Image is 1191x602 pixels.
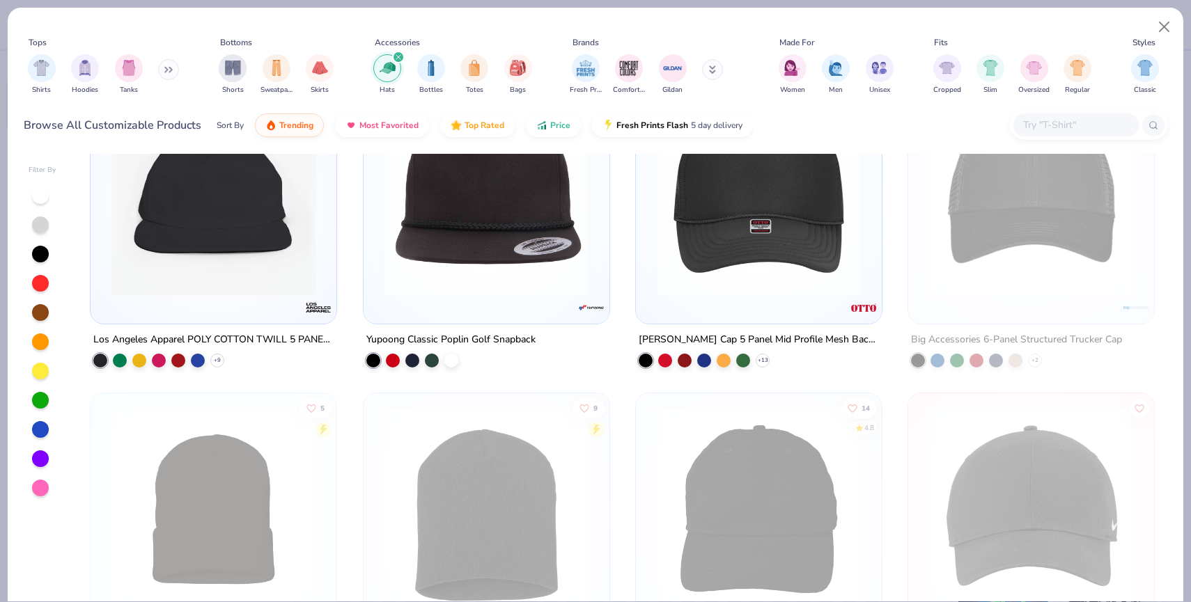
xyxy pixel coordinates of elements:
span: 9 [593,404,597,411]
span: Classic [1134,85,1156,95]
img: Big Accessories logo [1122,294,1150,322]
div: Tops [29,36,47,49]
img: bf295a75-023c-4fea-adc4-0d74622507d1 [868,92,1086,296]
button: filter button [1131,54,1159,95]
button: filter button [866,54,894,95]
img: Hats Image [380,60,396,76]
button: Fresh Prints Flash5 day delivery [592,113,753,137]
div: filter for Bottles [417,54,445,95]
div: Fits [934,36,948,49]
span: Fresh Prints Flash [616,120,688,131]
button: filter button [460,54,488,95]
span: Men [829,85,843,95]
button: Most Favorited [335,113,429,137]
div: Sort By [217,119,244,132]
span: Cropped [933,85,961,95]
button: filter button [260,54,293,95]
div: filter for Classic [1131,54,1159,95]
div: filter for Unisex [866,54,894,95]
span: Tanks [120,85,138,95]
img: Fresh Prints Image [575,58,596,79]
span: Gildan [662,85,683,95]
div: Styles [1132,36,1155,49]
span: Hoodies [72,85,98,95]
div: filter for Fresh Prints [570,54,602,95]
img: Sweatpants Image [269,60,284,76]
button: filter button [504,54,532,95]
span: Fresh Prints [570,85,602,95]
div: 4.8 [864,422,874,433]
span: Top Rated [465,120,504,131]
button: Trending [255,113,324,137]
span: Women [780,85,805,95]
div: filter for Shorts [219,54,247,95]
img: Oversized Image [1026,60,1042,76]
span: Most Favorited [359,120,419,131]
div: Bottoms [220,36,252,49]
div: filter for Regular [1064,54,1091,95]
button: filter button [219,54,247,95]
img: flash.gif [602,120,614,131]
button: Like [572,398,604,418]
img: Hoodies Image [77,60,93,76]
img: trending.gif [265,120,277,131]
img: Otto Cap logo [850,294,878,322]
button: filter button [115,54,143,95]
img: most_fav.gif [345,120,357,131]
button: Like [1130,398,1149,418]
img: Cropped Image [939,60,955,76]
input: Try "T-Shirt" [1022,117,1129,133]
button: filter button [417,54,445,95]
img: Skirts Image [312,60,328,76]
img: 31d1171b-c302-40d8-a1fe-679e4cf1ca7b [650,92,868,296]
span: + 2 [1032,356,1038,365]
span: Bags [510,85,526,95]
button: filter button [306,54,334,95]
span: Trending [279,120,313,131]
div: filter for Oversized [1018,54,1050,95]
img: Los Angeles Apparel logo [305,294,333,322]
img: Totes Image [467,60,482,76]
span: Shirts [32,85,51,95]
div: filter for Bags [504,54,532,95]
button: Top Rated [440,113,515,137]
div: filter for Sweatpants [260,54,293,95]
div: Browse All Customizable Products [24,117,201,134]
img: Classic Image [1137,60,1153,76]
img: 7aeb3da7-642c-4064-acf4-4c83c03d545e [377,92,595,296]
div: Big Accessories 6-Panel Structured Trucker Cap [911,331,1122,349]
img: Comfort Colors Image [618,58,639,79]
img: Bottles Image [423,60,439,76]
button: filter button [373,54,401,95]
button: filter button [659,54,687,95]
span: Bottles [419,85,443,95]
img: Bags Image [510,60,525,76]
img: Men Image [828,60,843,76]
div: filter for Hoodies [71,54,99,95]
button: filter button [28,54,56,95]
button: filter button [976,54,1004,95]
button: filter button [1064,54,1091,95]
div: filter for Shirts [28,54,56,95]
button: Like [841,398,877,418]
img: Tanks Image [121,60,137,76]
img: Yupoong logo [577,294,605,322]
img: Gildan Image [662,58,683,79]
div: Los Angeles Apparel POLY COTTON TWILL 5 PANEL HAT [93,331,334,349]
div: filter for Gildan [659,54,687,95]
img: 2a7ca0b1-ef85-46ed-9377-33004349b067 [595,92,814,296]
button: filter button [1018,54,1050,95]
span: Price [550,120,570,131]
span: 5 day delivery [691,118,742,134]
span: Comfort Colors [613,85,645,95]
img: Shirts Image [33,60,49,76]
button: filter button [822,54,850,95]
span: Shorts [222,85,244,95]
div: filter for Slim [976,54,1004,95]
img: TopRated.gif [451,120,462,131]
div: filter for Men [822,54,850,95]
img: Women Image [784,60,800,76]
span: Oversized [1018,85,1050,95]
button: filter button [933,54,961,95]
img: beacce2b-df13-44e6-ab4f-48a6ecf6b638 [104,92,322,296]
